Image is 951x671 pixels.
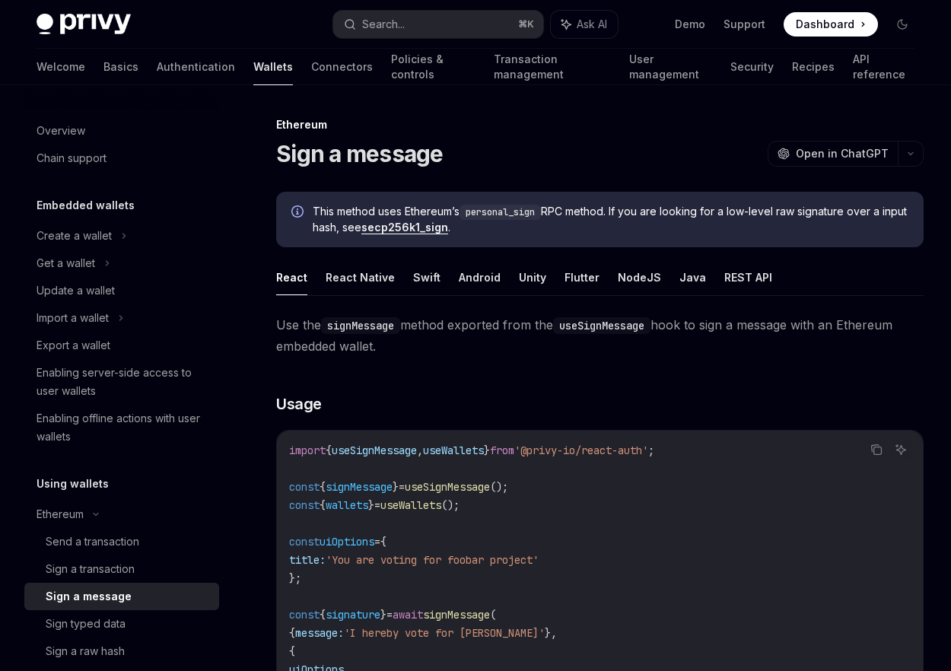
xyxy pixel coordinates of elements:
a: Connectors [311,49,373,85]
span: useSignMessage [332,444,417,457]
div: Enabling server-side access to user wallets [37,364,210,400]
div: Update a wallet [37,281,115,300]
span: message: [295,626,344,640]
span: await [393,608,423,622]
span: , [417,444,423,457]
img: dark logo [37,14,131,35]
a: Update a wallet [24,277,219,304]
div: Ethereum [37,505,84,523]
h1: Sign a message [276,140,444,167]
a: Dashboard [784,12,878,37]
span: ; [648,444,654,457]
a: User management [629,49,712,85]
button: Copy the contents from the code block [867,440,886,460]
span: signMessage [326,480,393,494]
button: Toggle dark mode [890,12,914,37]
button: Android [459,259,501,295]
div: Get a wallet [37,254,95,272]
span: (); [441,498,460,512]
button: Flutter [565,259,600,295]
a: Transaction management [494,49,611,85]
span: { [320,498,326,512]
h5: Using wallets [37,475,109,493]
span: = [374,535,380,549]
span: const [289,535,320,549]
span: (); [490,480,508,494]
span: ( [490,608,496,622]
button: Unity [519,259,546,295]
span: 'I hereby vote for [PERSON_NAME]' [344,626,545,640]
span: } [380,608,386,622]
a: Chain support [24,145,219,172]
button: Search...⌘K [333,11,543,38]
button: REST API [724,259,772,295]
div: Overview [37,122,85,140]
div: Search... [362,15,405,33]
svg: Info [291,205,307,221]
button: Ask AI [551,11,618,38]
button: Ask AI [891,440,911,460]
a: Support [724,17,765,32]
span: }, [545,626,557,640]
span: { [320,608,326,622]
span: ⌘ K [518,18,534,30]
div: Sign typed data [46,615,126,633]
a: Demo [675,17,705,32]
div: Export a wallet [37,336,110,355]
a: Wallets [253,49,293,85]
span: Use the method exported from the hook to sign a message with an Ethereum embedded wallet. [276,314,924,357]
button: React Native [326,259,395,295]
span: } [393,480,399,494]
code: useSignMessage [553,317,650,334]
span: { [289,644,295,658]
div: Chain support [37,149,107,167]
span: }; [289,571,301,585]
span: useWallets [380,498,441,512]
span: import [289,444,326,457]
span: useSignMessage [405,480,490,494]
span: = [399,480,405,494]
div: Enabling offline actions with user wallets [37,409,210,446]
div: Sign a message [46,587,132,606]
a: Policies & controls [391,49,475,85]
span: wallets [326,498,368,512]
div: Sign a raw hash [46,642,125,660]
span: { [320,480,326,494]
a: Authentication [157,49,235,85]
span: signMessage [423,608,490,622]
a: Welcome [37,49,85,85]
a: Send a transaction [24,528,219,555]
a: Overview [24,117,219,145]
span: { [289,626,295,640]
span: useWallets [423,444,484,457]
a: Sign a raw hash [24,638,219,665]
a: Sign a message [24,583,219,610]
span: Open in ChatGPT [796,146,889,161]
div: Sign a transaction [46,560,135,578]
a: Enabling offline actions with user wallets [24,405,219,450]
span: Usage [276,393,322,415]
span: const [289,608,320,622]
button: Open in ChatGPT [768,141,898,167]
button: React [276,259,307,295]
span: from [490,444,514,457]
span: uiOptions [320,535,374,549]
a: Sign typed data [24,610,219,638]
div: Send a transaction [46,533,139,551]
span: } [484,444,490,457]
span: const [289,480,320,494]
span: = [386,608,393,622]
button: Swift [413,259,441,295]
div: Import a wallet [37,309,109,327]
a: secp256k1_sign [361,221,448,234]
span: { [326,444,332,457]
a: Export a wallet [24,332,219,359]
div: Create a wallet [37,227,112,245]
a: Sign a transaction [24,555,219,583]
span: = [374,498,380,512]
code: personal_sign [460,205,541,220]
a: Security [730,49,774,85]
button: Java [679,259,706,295]
span: Ask AI [577,17,607,32]
a: Basics [103,49,138,85]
